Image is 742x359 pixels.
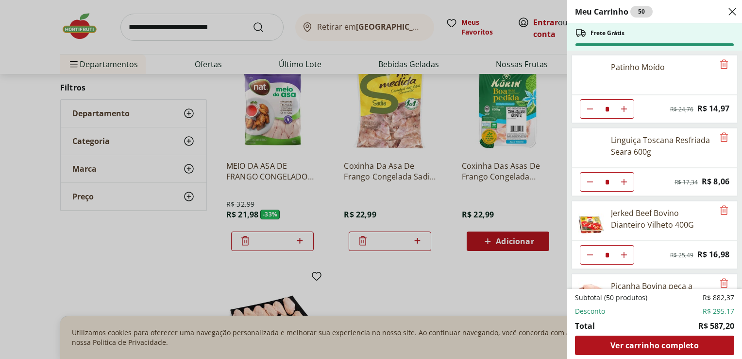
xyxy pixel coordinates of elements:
[614,99,634,119] button: Aumentar Quantidade
[580,99,600,119] button: Diminuir Quantidade
[630,6,653,18] div: 50
[575,293,647,303] span: Subtotal (50 produtos)
[702,175,729,188] span: R$ 8,06
[575,306,605,316] span: Desconto
[697,248,729,261] span: R$ 16,98
[580,245,600,265] button: Diminuir Quantidade
[703,293,734,303] span: R$ 882,37
[718,59,730,71] button: Remove
[600,173,614,191] input: Quantidade Atual
[670,106,693,113] span: R$ 24,76
[590,29,624,37] span: Frete Grátis
[575,336,734,355] a: Ver carrinho completo
[718,205,730,216] button: Remove
[700,306,734,316] span: -R$ 295,17
[614,245,634,265] button: Aumentar Quantidade
[670,251,693,259] span: R$ 25,49
[610,341,698,349] span: Ver carrinho completo
[698,320,734,332] span: R$ 587,20
[675,179,698,186] span: R$ 17,34
[718,278,730,289] button: Remove
[580,172,600,192] button: Diminuir Quantidade
[611,134,714,158] div: Linguiça Toscana Resfriada Seara 600g
[614,172,634,192] button: Aumentar Quantidade
[600,246,614,264] input: Quantidade Atual
[611,280,714,304] div: Picanha Bovina peça a vácuo unidade aproximadamente 1,6kg
[578,280,605,307] img: Picanha Bovina Peça a Vácuo
[578,207,605,234] img: Principal
[575,320,595,332] span: Total
[600,100,614,118] input: Quantidade Atual
[611,207,714,231] div: Jerked Beef Bovino Dianteiro Vilheto 400G
[697,102,729,115] span: R$ 14,97
[575,6,653,18] h2: Meu Carrinho
[578,61,605,89] img: Patinho Moído
[611,61,665,73] div: Patinho Moído
[718,132,730,144] button: Remove
[578,134,605,162] img: Principal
